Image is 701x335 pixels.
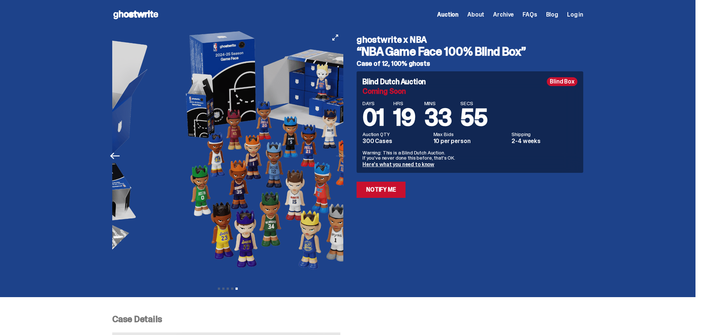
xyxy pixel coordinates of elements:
p: Case Details [112,315,583,324]
h4: Blind Dutch Auction [362,78,426,85]
button: View slide 2 [222,288,224,290]
h3: “NBA Game Face 100% Blind Box” [357,46,583,57]
a: Notify Me [357,182,406,198]
span: 33 [424,102,452,133]
h5: Case of 12, 100% ghosts [357,60,583,67]
dt: Auction QTY [362,132,429,137]
button: View full-screen [331,33,340,42]
dt: Max Bids [433,132,507,137]
span: MINS [424,101,452,106]
h4: ghostwrite x NBA [357,35,583,44]
button: View slide 3 [227,288,229,290]
span: HRS [393,101,415,106]
button: View slide 4 [231,288,233,290]
span: 01 [362,102,385,133]
dd: 2-4 weeks [511,138,577,144]
dd: 10 per person [433,138,507,144]
a: Log in [567,12,583,18]
a: FAQs [523,12,537,18]
img: NBA-Hero-5.png [182,29,384,282]
span: 19 [393,102,415,133]
div: Blind Box [547,77,577,86]
dd: 300 Cases [362,138,429,144]
a: Here's what you need to know [362,161,434,168]
p: Warning: This is a Blind Dutch Auction. If you’ve never done this before, that’s OK. [362,150,577,160]
span: 55 [460,102,487,133]
a: Auction [437,12,459,18]
button: View slide 1 [218,288,220,290]
dt: Shipping [511,132,577,137]
a: Archive [493,12,514,18]
a: About [467,12,484,18]
span: SECS [460,101,487,106]
div: Coming Soon [362,88,577,95]
button: Previous [107,148,123,164]
button: View slide 5 [236,288,238,290]
a: Blog [546,12,558,18]
span: DAYS [362,101,385,106]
